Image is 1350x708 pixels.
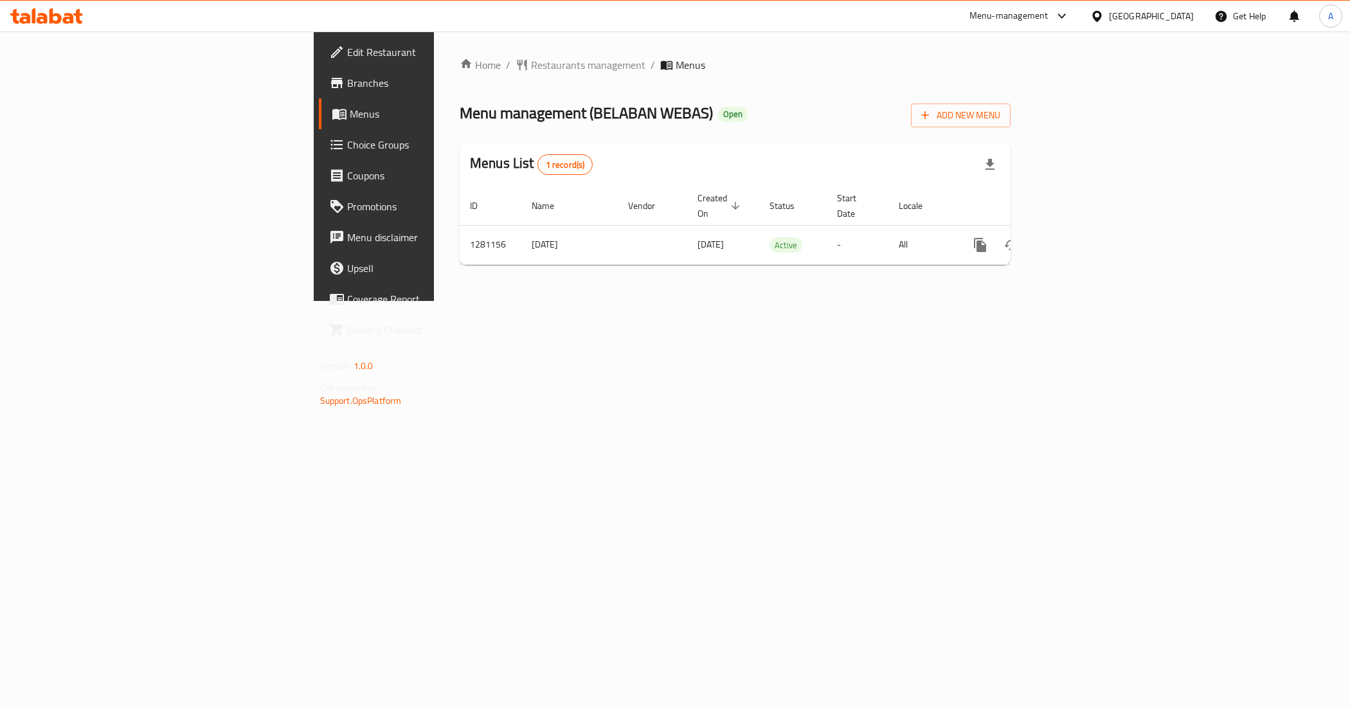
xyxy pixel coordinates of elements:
[319,37,539,68] a: Edit Restaurant
[899,198,939,213] span: Locale
[718,109,748,120] span: Open
[628,198,672,213] span: Vendor
[837,190,873,221] span: Start Date
[697,190,744,221] span: Created On
[975,149,1005,180] div: Export file
[319,284,539,314] a: Coverage Report
[531,57,645,73] span: Restaurants management
[460,186,1099,265] table: enhanced table
[460,98,713,127] span: Menu management ( BELABAN WEBAS )
[347,199,529,214] span: Promotions
[537,154,593,175] div: Total records count
[319,160,539,191] a: Coupons
[827,225,888,264] td: -
[470,154,593,175] h2: Menus List
[969,8,1048,24] div: Menu-management
[1328,9,1333,23] span: A
[770,237,802,253] div: Active
[347,168,529,183] span: Coupons
[460,57,1011,73] nav: breadcrumb
[347,322,529,338] span: Grocery Checklist
[347,260,529,276] span: Upsell
[470,198,494,213] span: ID
[697,236,724,253] span: [DATE]
[921,107,1000,123] span: Add New Menu
[320,392,402,409] a: Support.OpsPlatform
[1109,9,1194,23] div: [GEOGRAPHIC_DATA]
[955,186,1099,226] th: Actions
[718,107,748,122] div: Open
[319,222,539,253] a: Menu disclaimer
[347,137,529,152] span: Choice Groups
[538,159,593,171] span: 1 record(s)
[521,225,618,264] td: [DATE]
[911,104,1011,127] button: Add New Menu
[354,358,373,374] span: 1.0.0
[651,57,655,73] li: /
[319,314,539,345] a: Grocery Checklist
[347,75,529,91] span: Branches
[770,238,802,253] span: Active
[347,291,529,307] span: Coverage Report
[516,57,645,73] a: Restaurants management
[319,253,539,284] a: Upsell
[676,57,705,73] span: Menus
[888,225,955,264] td: All
[347,230,529,245] span: Menu disclaimer
[350,106,529,122] span: Menus
[965,230,996,260] button: more
[770,198,811,213] span: Status
[320,358,352,374] span: Version:
[319,68,539,98] a: Branches
[532,198,571,213] span: Name
[996,230,1027,260] button: Change Status
[319,98,539,129] a: Menus
[319,129,539,160] a: Choice Groups
[347,44,529,60] span: Edit Restaurant
[319,191,539,222] a: Promotions
[320,379,379,396] span: Get support on:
